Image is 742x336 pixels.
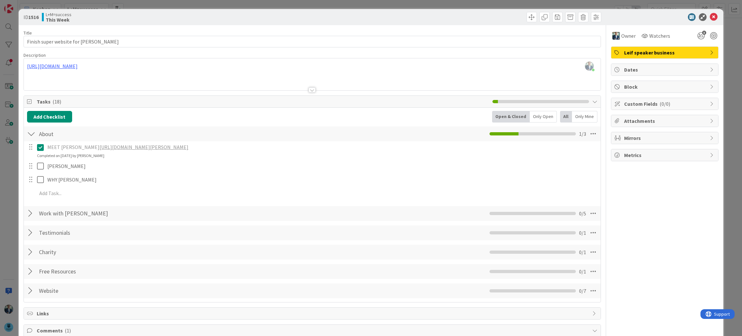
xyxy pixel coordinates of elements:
input: type card name here... [24,36,601,47]
span: Description [24,52,46,58]
input: Add Checklist... [37,266,182,277]
span: 1 / 3 [579,130,586,138]
span: 0 / 5 [579,210,586,217]
span: Watchers [649,32,670,40]
div: All [560,111,572,123]
div: Only Mine [572,111,597,123]
b: 1516 [28,14,39,20]
span: ID [24,13,39,21]
span: 0 / 1 [579,248,586,256]
b: This Week [46,17,71,22]
span: ( 18 ) [52,98,61,105]
span: ( 1 ) [65,327,71,334]
span: 0 / 1 [579,229,586,237]
div: Open & Closed [492,111,530,123]
a: [URL][DOMAIN_NAME] [27,63,78,69]
span: Owner [621,32,636,40]
div: Only Open [530,111,557,123]
p: [PERSON_NAME] [47,163,596,170]
span: Block [624,83,707,91]
input: Add Checklist... [37,227,182,239]
a: [URL][DOMAIN_NAME][PERSON_NAME] [100,144,188,150]
span: Support [14,1,29,9]
p: WHY [PERSON_NAME] [47,176,596,183]
span: Attachments [624,117,707,125]
span: Tasks [37,98,490,105]
input: Add Checklist... [37,208,182,219]
span: Custom Fields [624,100,707,108]
span: Mirrors [624,134,707,142]
span: Comments [37,327,589,334]
span: Leif speaker business [624,49,707,56]
span: L+M=success [46,12,71,17]
label: Title [24,30,32,36]
input: Add Checklist... [37,246,182,258]
button: Add Checklist [27,111,72,123]
span: Metrics [624,151,707,159]
img: pOu5ulPuOl6OOpGbiWwolM69nWMwQGHi.jpeg [585,62,594,71]
span: ( 0/0 ) [660,101,670,107]
span: 0 / 1 [579,268,586,275]
input: Add Checklist... [37,285,182,297]
img: LB [612,32,620,40]
span: 0 / 7 [579,287,586,295]
div: Completed on [DATE] by [PERSON_NAME] [37,153,104,159]
span: Dates [624,66,707,74]
span: 3 [702,31,706,35]
p: MEET [PERSON_NAME] [47,143,596,151]
span: Links [37,310,589,317]
input: Add Checklist... [37,128,182,140]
